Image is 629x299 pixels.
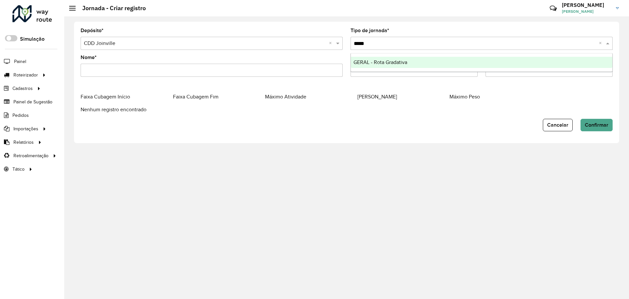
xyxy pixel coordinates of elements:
[546,1,560,15] a: Contato Rápido
[357,93,450,101] datatable-header-cell: Máximo Cubagem
[173,94,219,99] span: Faixa Cubagem Fim
[351,27,389,34] label: Tipo de jornada
[449,93,542,101] datatable-header-cell: Máximo Peso
[173,93,265,101] datatable-header-cell: Faixa Cubagem Fim
[81,53,97,61] label: Nome
[81,106,613,114] div: Nenhum registro encontrado
[14,58,26,65] span: Painel
[12,112,29,119] span: Pedidos
[265,94,306,99] span: Máximo Atividade
[543,119,573,131] button: Cancelar
[351,53,613,72] ng-dropdown-panel: Options list
[12,166,25,173] span: Tático
[13,139,34,146] span: Relatórios
[13,72,38,78] span: Roteirizador
[329,39,334,47] span: Clear all
[449,94,480,99] span: Máximo Peso
[81,93,173,101] datatable-header-cell: Faixa Cubagem Início
[12,85,33,92] span: Cadastros
[76,5,146,12] h2: Jornada - Criar registro
[581,119,613,131] button: Confirmar
[562,9,611,14] span: [PERSON_NAME]
[81,94,130,99] span: Faixa Cubagem Início
[13,125,38,132] span: Importações
[265,93,357,101] datatable-header-cell: Máximo Atividade
[13,98,52,105] span: Painel de Sugestão
[585,122,608,128] span: Confirmar
[599,39,604,47] span: Clear all
[357,94,397,99] span: [PERSON_NAME]
[353,59,407,65] span: GERAL - Rota Gradativa
[81,27,104,34] label: Depósito
[562,2,611,8] h3: [PERSON_NAME]
[20,35,45,43] label: Simulação
[547,122,568,128] span: Cancelar
[13,152,48,159] span: Retroalimentação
